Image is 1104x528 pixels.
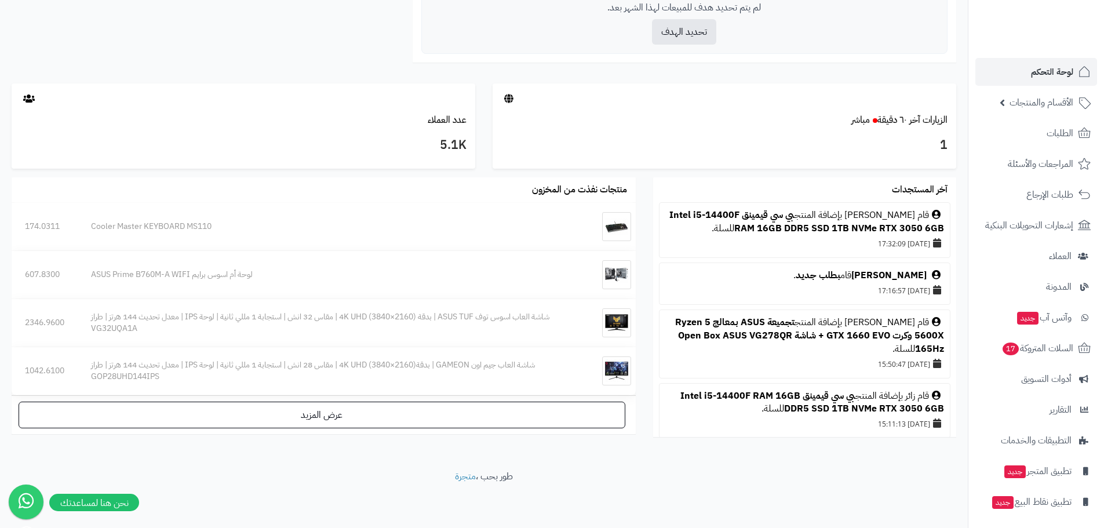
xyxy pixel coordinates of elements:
a: بطلب جديد [796,268,840,282]
span: المراجعات والأسئلة [1008,156,1073,172]
img: logo-2.png [1025,32,1093,57]
div: Cooler Master KEYBOARD MS110 [91,221,584,232]
div: قام [PERSON_NAME] بإضافة المنتج للسلة. [665,316,944,356]
span: جديد [1017,312,1039,325]
span: تطبيق المتجر [1003,463,1072,479]
a: تجميعة ASUS بمعالج Ryzen 5 5600X وكرت GTX 1660 EVO + شاشة Open Box ASUS VG278QR 165Hz [675,315,944,356]
span: السلات المتروكة [1001,340,1073,356]
a: متجرة [455,469,476,483]
small: مباشر [851,113,870,127]
span: العملاء [1049,248,1072,264]
span: طلبات الإرجاع [1026,187,1073,203]
span: جديد [992,496,1014,509]
span: 17 [1003,343,1019,355]
div: لوحة أم اسوس برايم ASUS Prime B760M-A WIFI [91,269,584,281]
a: التطبيقات والخدمات [975,427,1097,454]
a: إشعارات التحويلات البنكية [975,212,1097,239]
h3: منتجات نفذت من المخزون [532,185,627,195]
a: التقارير [975,396,1097,424]
a: العملاء [975,242,1097,270]
a: لوحة التحكم [975,58,1097,86]
a: تطبيق المتجرجديد [975,457,1097,485]
h3: آخر المستجدات [892,185,948,195]
img: لوحة أم اسوس برايم ASUS Prime B760M-A WIFI [602,260,631,289]
div: 174.0311 [25,221,64,232]
a: عرض المزيد [19,402,625,428]
span: إشعارات التحويلات البنكية [985,217,1073,234]
div: [DATE] 15:11:13 [665,416,944,432]
span: تطبيق نقاط البيع [991,494,1072,510]
div: [DATE] 15:50:47 [665,356,944,372]
span: التقارير [1050,402,1072,418]
span: الأقسام والمنتجات [1010,94,1073,111]
span: التطبيقات والخدمات [1001,432,1072,449]
a: المدونة [975,273,1097,301]
h3: 1 [501,136,948,155]
div: شاشة العاب اسوس توف ASUS TUF | بدقة 4K UHD (3840×2160) | مقاس 32 انش | استجابة 1 مللي ثانية | لوح... [91,311,584,334]
img: شاشة العاب اسوس توف ASUS TUF | بدقة 4K UHD (3840×2160) | مقاس 32 انش | استجابة 1 مللي ثانية | لوح... [602,308,631,337]
button: تحديد الهدف [652,19,716,45]
span: أدوات التسويق [1021,371,1072,387]
a: المراجعات والأسئلة [975,150,1097,178]
span: الطلبات [1047,125,1073,141]
div: 607.8300 [25,269,64,281]
div: قام [PERSON_NAME] بإضافة المنتج للسلة. [665,209,944,235]
a: [PERSON_NAME] [851,268,927,282]
span: لوحة التحكم [1031,64,1073,80]
div: شاشة العاب جيم اون GAMEON | بدقة4K UHD (3840×2160) | مقاس 28 انش | استجابة 1 مللي ثانية | لوحة IP... [91,359,584,383]
a: طلبات الإرجاع [975,181,1097,209]
div: قام . [665,269,944,282]
h3: 5.1K [20,136,467,155]
a: الزيارات آخر ٦٠ دقيقةمباشر [851,113,948,127]
div: [DATE] 17:16:57 [665,282,944,298]
img: شاشة العاب جيم اون GAMEON | بدقة4K UHD (3840×2160) | مقاس 28 انش | استجابة 1 مللي ثانية | لوحة IP... [602,356,631,385]
a: أدوات التسويق [975,365,1097,393]
div: 1042.6100 [25,365,64,377]
a: بي سي قيمينق Intel i5-14400F RAM 16GB DDR5 SSD 1TB NVMe RTX 3050 6GB [669,208,944,235]
img: Cooler Master KEYBOARD MS110 [602,212,631,241]
a: وآتس آبجديد [975,304,1097,332]
p: لم يتم تحديد هدف للمبيعات لهذا الشهر بعد. [431,1,938,14]
div: 2346.9600 [25,317,64,329]
div: [DATE] 17:32:09 [665,235,944,252]
span: جديد [1004,465,1026,478]
span: وآتس آب [1016,309,1072,326]
a: الطلبات [975,119,1097,147]
a: السلات المتروكة17 [975,334,1097,362]
a: عدد العملاء [428,113,467,127]
div: قام زائر بإضافة المنتج للسلة. [665,389,944,416]
span: المدونة [1046,279,1072,295]
a: بي سي قيمينق Intel i5-14400F RAM 16GB DDR5 SSD 1TB NVMe RTX 3050 6GB [680,389,944,416]
a: تطبيق نقاط البيعجديد [975,488,1097,516]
